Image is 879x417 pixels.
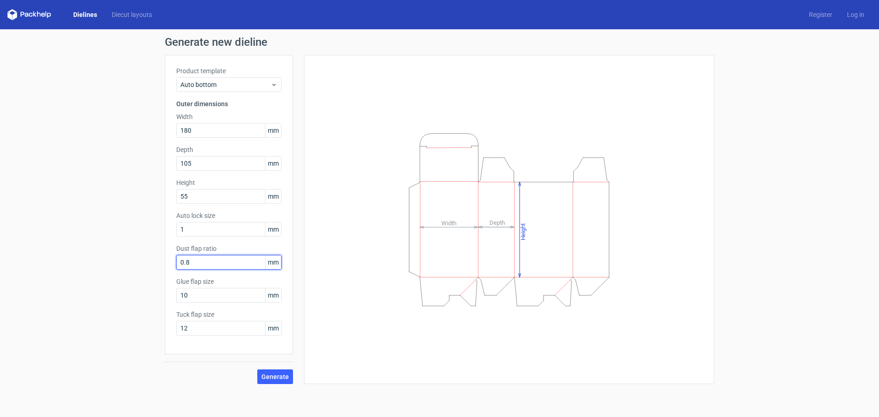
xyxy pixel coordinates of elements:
[257,369,293,384] button: Generate
[66,10,104,19] a: Dielines
[176,211,282,220] label: Auto lock size
[176,66,282,76] label: Product template
[265,124,281,137] span: mm
[441,219,456,226] tspan: Width
[489,219,505,226] tspan: Depth
[176,277,282,286] label: Glue flap size
[261,374,289,380] span: Generate
[802,10,840,19] a: Register
[176,145,282,154] label: Depth
[176,178,282,187] label: Height
[265,222,281,236] span: mm
[265,157,281,170] span: mm
[265,321,281,335] span: mm
[265,255,281,269] span: mm
[265,190,281,203] span: mm
[265,288,281,302] span: mm
[176,310,282,319] label: Tuck flap size
[840,10,872,19] a: Log in
[165,37,714,48] h1: Generate new dieline
[176,244,282,253] label: Dust flap ratio
[520,223,526,240] tspan: Height
[176,112,282,121] label: Width
[180,80,271,89] span: Auto bottom
[104,10,159,19] a: Diecut layouts
[176,99,282,108] h3: Outer dimensions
